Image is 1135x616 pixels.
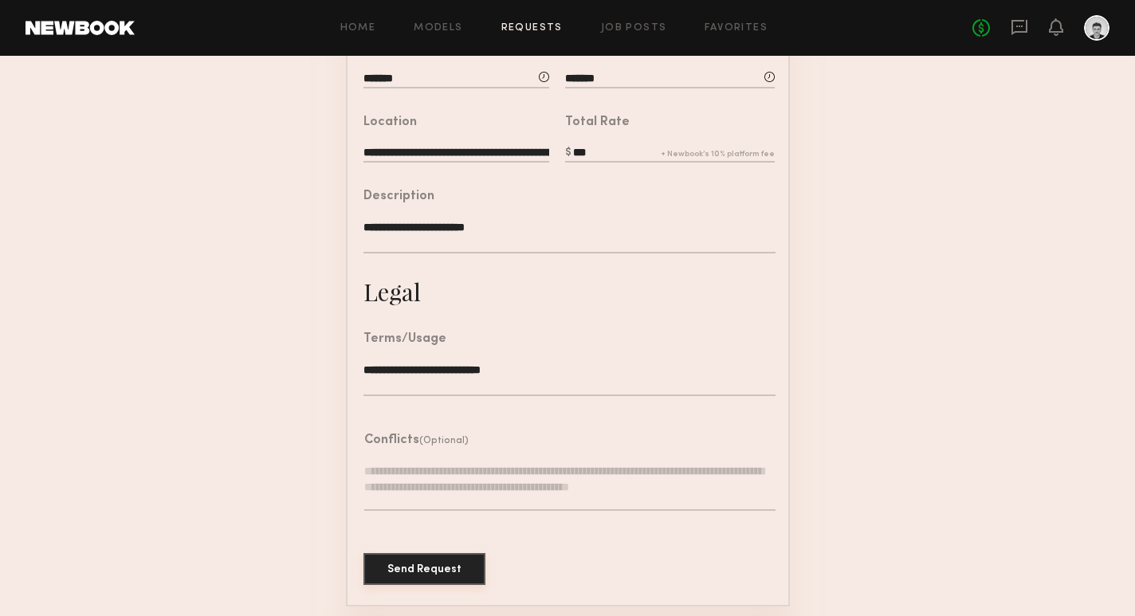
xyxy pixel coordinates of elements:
[705,23,768,33] a: Favorites
[601,23,667,33] a: Job Posts
[419,436,469,445] span: (Optional)
[363,333,446,346] div: Terms/Usage
[363,553,485,585] button: Send Request
[565,116,630,129] div: Total Rate
[501,23,563,33] a: Requests
[363,190,434,203] div: Description
[364,434,469,447] header: Conflicts
[363,116,417,129] div: Location
[363,276,421,308] div: Legal
[340,23,376,33] a: Home
[414,23,462,33] a: Models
